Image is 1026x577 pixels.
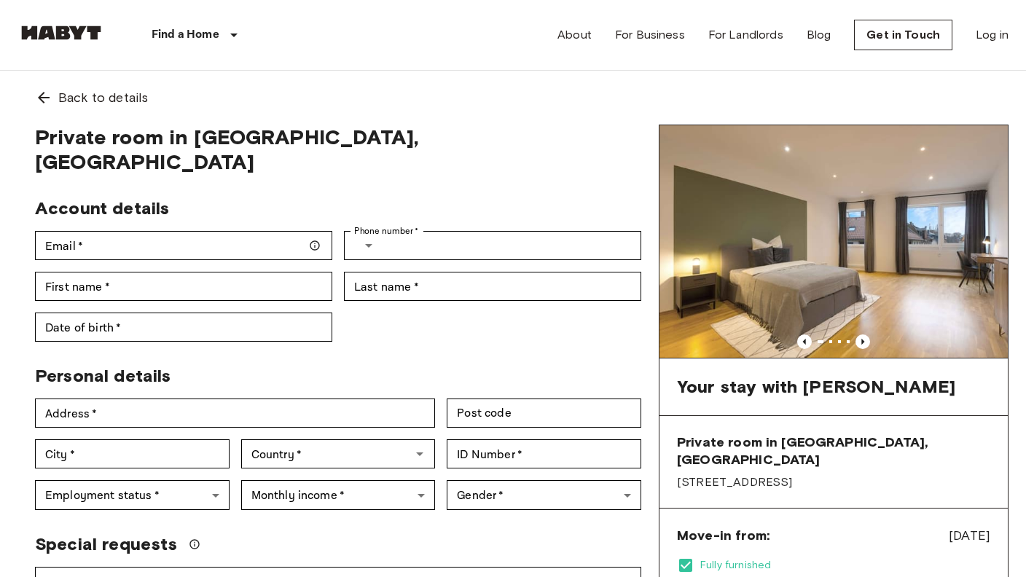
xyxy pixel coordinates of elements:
span: Your stay with [PERSON_NAME] [677,376,955,398]
a: Back to details [17,71,1009,125]
a: About [557,26,592,44]
button: Select country [354,231,383,260]
div: Last name [344,272,641,301]
a: Log in [976,26,1009,44]
span: Move-in from: [677,527,769,544]
div: City [35,439,230,468]
button: Previous image [855,334,870,349]
div: Email [35,231,332,260]
span: Private room in [GEOGRAPHIC_DATA], [GEOGRAPHIC_DATA] [35,125,641,174]
div: Address [35,399,435,428]
svg: We'll do our best to accommodate your request, but please note we can't guarantee it will be poss... [189,538,200,550]
div: ID Number [447,439,641,468]
input: Choose date [35,313,332,342]
a: Blog [807,26,831,44]
p: Find a Home [152,26,219,44]
a: For Business [615,26,685,44]
label: Phone number [354,224,419,238]
span: [STREET_ADDRESS] [677,474,990,490]
span: Special requests [35,533,177,555]
div: First name [35,272,332,301]
span: Personal details [35,365,171,386]
svg: Make sure your email is correct — we'll send your booking details there. [309,240,321,251]
button: Open [410,444,430,464]
img: Marketing picture of unit DE-04-026-006-03HF [659,125,1008,358]
button: Previous image [797,334,812,349]
span: Fully furnished [700,558,990,573]
span: [DATE] [949,526,990,545]
span: Back to details [58,88,148,107]
span: Private room in [GEOGRAPHIC_DATA], [GEOGRAPHIC_DATA] [677,433,990,468]
a: Get in Touch [854,20,952,50]
a: For Landlords [708,26,783,44]
div: Post code [447,399,641,428]
span: Account details [35,197,169,219]
img: Habyt [17,25,105,40]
